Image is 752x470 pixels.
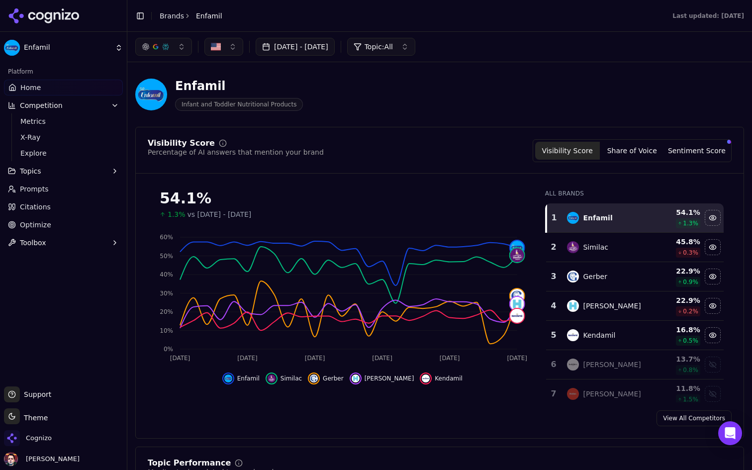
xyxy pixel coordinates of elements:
[4,452,18,466] img: Deniz Ozcan
[160,327,173,334] tspan: 10%
[705,210,721,226] button: Hide enfamil data
[160,253,173,260] tspan: 50%
[4,64,123,80] div: Platform
[583,272,607,282] div: Gerber
[510,297,524,311] img: hipp
[567,212,579,224] img: enfamil
[20,220,51,230] span: Optimize
[546,233,724,262] tr: 2similacSimilac45.8%0.3%Hide similac data
[583,213,612,223] div: Enfamil
[308,373,344,384] button: Hide gerber data
[546,350,724,379] tr: 6bobbie[PERSON_NAME]13.7%0.8%Show bobbie data
[266,373,302,384] button: Hide similac data
[583,330,615,340] div: Kendamil
[655,237,700,247] div: 45.8 %
[550,359,558,371] div: 6
[256,38,335,56] button: [DATE] - [DATE]
[705,298,721,314] button: Hide hipp data
[567,329,579,341] img: kendamil
[583,301,641,311] div: [PERSON_NAME]
[655,207,700,217] div: 54.1 %
[188,209,252,219] span: vs [DATE] - [DATE]
[20,414,48,422] span: Theme
[422,375,430,382] img: kendamil
[567,300,579,312] img: hipp
[160,271,173,278] tspan: 40%
[510,309,524,323] img: kendamil
[550,241,558,253] div: 2
[4,430,20,446] img: Cognizo
[4,452,80,466] button: Open user button
[160,234,173,241] tspan: 60%
[683,337,698,345] span: 0.5 %
[718,421,742,445] div: Open Intercom Messenger
[160,189,525,207] div: 54.1%
[20,166,41,176] span: Topics
[24,43,111,52] span: Enfamil
[350,373,414,384] button: Hide hipp data
[20,132,107,142] span: X-Ray
[352,375,360,382] img: hipp
[683,219,698,227] span: 1.3 %
[683,307,698,315] span: 0.2 %
[551,212,558,224] div: 1
[160,12,184,20] a: Brands
[160,290,173,297] tspan: 30%
[510,241,524,255] img: enfamil
[550,271,558,282] div: 3
[20,116,107,126] span: Metrics
[705,327,721,343] button: Hide kendamil data
[148,459,231,467] div: Topic Performance
[175,78,303,94] div: Enfamil
[224,375,232,382] img: enfamil
[546,262,724,291] tr: 3gerberGerber22.9%0.9%Hide gerber data
[567,359,579,371] img: bobbie
[550,300,558,312] div: 4
[4,163,123,179] button: Topics
[567,388,579,400] img: holle
[237,355,258,362] tspan: [DATE]
[20,83,41,93] span: Home
[705,386,721,402] button: Show holle data
[20,184,49,194] span: Prompts
[323,375,344,382] span: Gerber
[148,139,215,147] div: Visibility Score
[20,100,63,110] span: Competition
[4,217,123,233] a: Optimize
[655,354,700,364] div: 13.7 %
[535,142,600,160] button: Visibility Score
[281,375,302,382] span: Similac
[546,321,724,350] tr: 5kendamilKendamil16.8%0.5%Hide kendamil data
[211,42,221,52] img: US
[16,130,111,144] a: X-Ray
[164,346,173,353] tspan: 0%
[160,308,173,315] tspan: 20%
[20,238,46,248] span: Toolbox
[16,114,111,128] a: Metrics
[683,395,698,403] span: 1.5 %
[507,355,527,362] tspan: [DATE]
[4,80,123,95] a: Home
[237,375,260,382] span: Enfamil
[420,373,463,384] button: Hide kendamil data
[655,383,700,393] div: 11.8 %
[705,239,721,255] button: Hide similac data
[175,98,303,111] span: Infant and Toddler Nutritional Products
[655,325,700,335] div: 16.8 %
[168,209,186,219] span: 1.3%
[705,269,721,284] button: Hide gerber data
[20,148,107,158] span: Explore
[365,42,393,52] span: Topic: All
[664,142,729,160] button: Sentiment Score
[4,181,123,197] a: Prompts
[310,375,318,382] img: gerber
[705,357,721,373] button: Show bobbie data
[683,366,698,374] span: 0.8 %
[196,11,222,21] span: Enfamil
[26,434,52,443] span: Cognizo
[20,389,51,399] span: Support
[4,40,20,56] img: Enfamil
[546,379,724,409] tr: 7holle[PERSON_NAME]11.8%1.5%Show holle data
[583,360,641,370] div: [PERSON_NAME]
[583,389,641,399] div: [PERSON_NAME]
